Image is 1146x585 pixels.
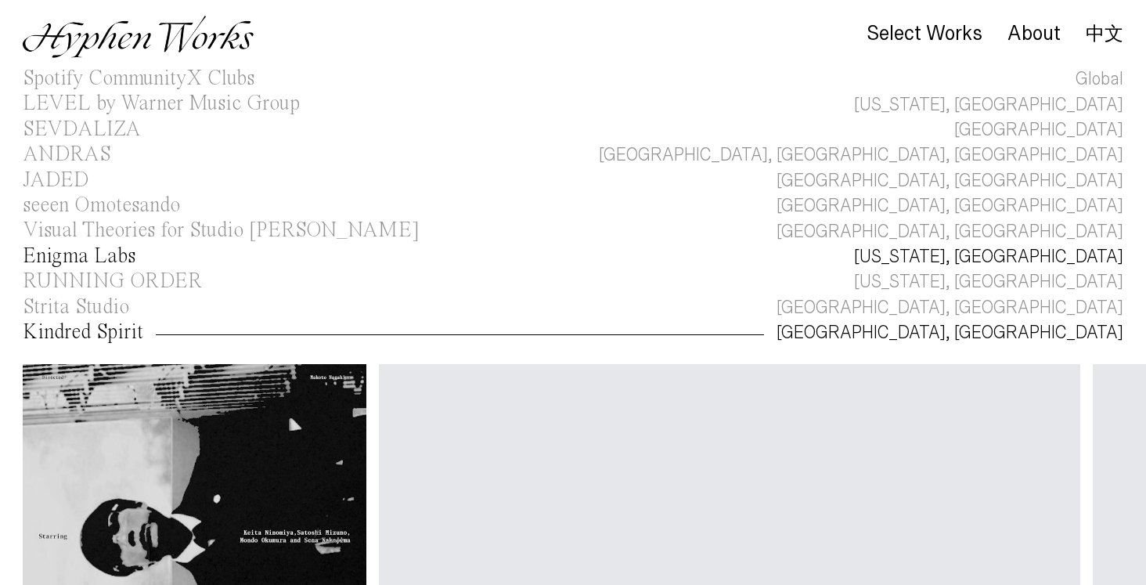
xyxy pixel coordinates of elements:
div: [GEOGRAPHIC_DATA], [GEOGRAPHIC_DATA] [777,193,1123,218]
a: Select Works [867,26,982,43]
div: [US_STATE], [GEOGRAPHIC_DATA] [854,269,1123,294]
div: [GEOGRAPHIC_DATA], [GEOGRAPHIC_DATA] [777,295,1123,320]
div: ANDRAS [23,144,111,165]
div: [US_STATE], [GEOGRAPHIC_DATA] [854,244,1123,269]
div: LEVEL by Warner Music Group [23,93,300,114]
div: Global [1076,67,1123,92]
div: SEVDALIZA [23,119,141,140]
div: Visual Theories for Studio [PERSON_NAME] [23,220,420,241]
div: RUNNING ORDER [23,271,202,292]
div: [GEOGRAPHIC_DATA], [GEOGRAPHIC_DATA] [777,320,1123,345]
div: Spotify CommunityX Clubs [23,68,254,89]
div: [GEOGRAPHIC_DATA], [GEOGRAPHIC_DATA], [GEOGRAPHIC_DATA] [599,143,1123,168]
div: Select Works [867,23,982,45]
div: [GEOGRAPHIC_DATA], [GEOGRAPHIC_DATA] [777,219,1123,244]
a: 中文 [1086,25,1123,42]
a: About [1007,26,1061,43]
div: [GEOGRAPHIC_DATA] [954,117,1123,143]
img: Hyphen Works [23,16,254,58]
div: Strita Studio [23,297,129,318]
div: [GEOGRAPHIC_DATA], [GEOGRAPHIC_DATA] [777,168,1123,193]
div: JADED [23,170,89,191]
div: Enigma Labs [23,246,135,267]
div: Kindred Spirit [23,322,143,343]
div: About [1007,23,1061,45]
div: [US_STATE], [GEOGRAPHIC_DATA] [854,92,1123,117]
div: seeen Omotesando [23,195,180,216]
